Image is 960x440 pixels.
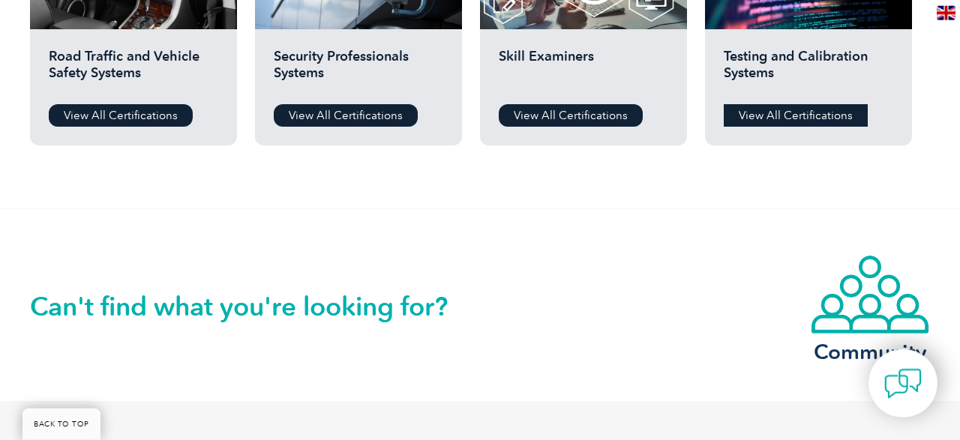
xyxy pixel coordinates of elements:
[810,254,930,361] a: Community
[49,48,218,93] h2: Road Traffic and Vehicle Safety Systems
[49,104,193,127] a: View All Certifications
[810,343,930,361] h3: Community
[884,365,922,403] img: contact-chat.png
[499,104,643,127] a: View All Certifications
[274,104,418,127] a: View All Certifications
[22,409,100,440] a: BACK TO TOP
[30,295,480,319] h2: Can't find what you're looking for?
[499,48,668,93] h2: Skill Examiners
[810,254,930,335] img: icon-community.webp
[724,48,893,93] h2: Testing and Calibration Systems
[274,48,443,93] h2: Security Professionals Systems
[724,104,868,127] a: View All Certifications
[937,6,955,20] img: en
